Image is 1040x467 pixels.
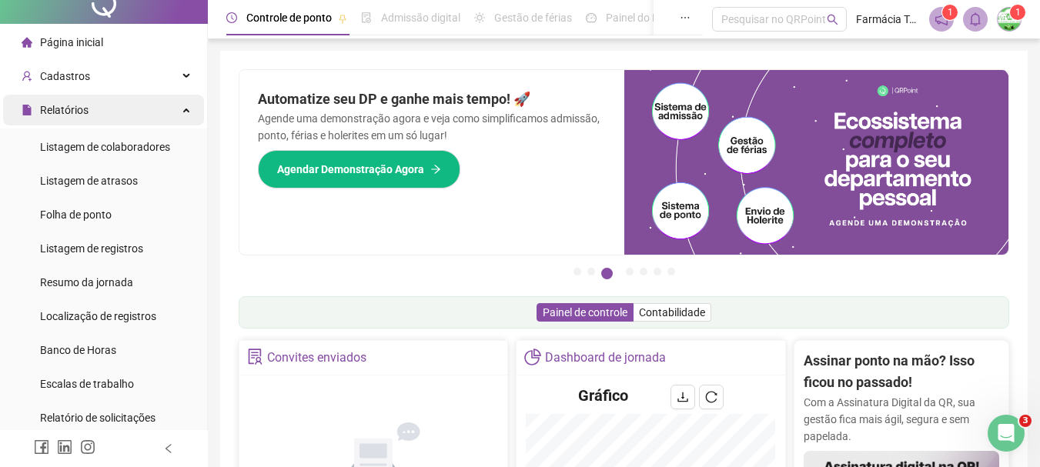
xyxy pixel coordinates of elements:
[40,310,156,322] span: Localização de registros
[1019,415,1032,427] span: 3
[40,104,89,116] span: Relatórios
[246,12,332,24] span: Controle de ponto
[277,161,424,178] span: Agendar Demonstração Agora
[40,141,170,153] span: Listagem de colaboradores
[22,37,32,48] span: home
[1010,5,1025,20] sup: Atualize o seu contato no menu Meus Dados
[827,14,838,25] span: search
[804,350,999,394] h2: Assinar ponto na mão? Isso ficou no passado!
[40,276,133,289] span: Resumo da jornada
[624,70,1009,255] img: banner%2Fd57e337e-a0d3-4837-9615-f134fc33a8e6.png
[948,7,953,18] span: 1
[586,12,597,23] span: dashboard
[163,443,174,454] span: left
[545,345,666,371] div: Dashboard de jornada
[267,345,366,371] div: Convites enviados
[40,378,134,390] span: Escalas de trabalho
[998,8,1021,31] img: 24846
[474,12,485,23] span: sun
[258,110,606,144] p: Agende uma demonstração agora e veja como simplificamos admissão, ponto, férias e holerites em um...
[40,175,138,187] span: Listagem de atrasos
[40,208,112,221] span: Folha de ponto
[935,12,948,26] span: notification
[680,12,691,23] span: ellipsis
[574,268,581,275] button: 1
[988,415,1025,452] iframe: Intercom live chat
[40,36,103,48] span: Página inicial
[1015,7,1021,18] span: 1
[338,14,347,23] span: pushpin
[34,439,49,455] span: facebook
[543,306,627,319] span: Painel de controle
[640,268,647,275] button: 5
[639,306,705,319] span: Contabilidade
[40,242,143,255] span: Listagem de registros
[57,439,72,455] span: linkedin
[578,385,628,406] h4: Gráfico
[606,12,666,24] span: Painel do DP
[40,70,90,82] span: Cadastros
[247,349,263,365] span: solution
[626,268,634,275] button: 4
[587,268,595,275] button: 2
[40,344,116,356] span: Banco de Horas
[22,71,32,82] span: user-add
[705,391,717,403] span: reload
[968,12,982,26] span: bell
[677,391,689,403] span: download
[524,349,540,365] span: pie-chart
[494,12,572,24] span: Gestão de férias
[40,412,155,424] span: Relatório de solicitações
[80,439,95,455] span: instagram
[601,268,613,279] button: 3
[258,150,460,188] button: Agendar Demonstração Agora
[258,88,606,110] h2: Automatize seu DP e ganhe mais tempo! 🚀
[381,12,460,24] span: Admissão digital
[942,5,958,20] sup: 1
[226,12,237,23] span: clock-circle
[804,394,999,445] p: Com a Assinatura Digital da QR, sua gestão fica mais ágil, segura e sem papelada.
[667,268,675,275] button: 7
[361,12,372,23] span: file-done
[22,105,32,115] span: file
[430,164,441,175] span: arrow-right
[856,11,920,28] span: Farmácia Total da Ilha
[654,268,661,275] button: 6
